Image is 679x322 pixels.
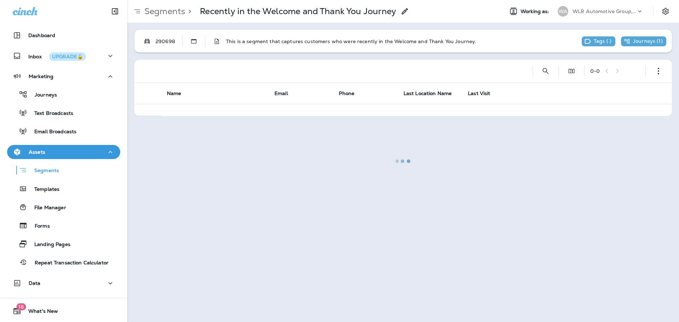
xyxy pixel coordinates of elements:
[28,33,55,38] p: Dashboard
[7,145,120,159] button: Assets
[52,54,83,59] div: UPGRADE🔒
[7,105,120,120] button: Text Broadcasts
[16,303,26,310] span: 18
[49,52,86,61] button: UPGRADE🔒
[7,87,120,102] button: Journeys
[27,129,76,135] p: Email Broadcasts
[29,74,53,79] p: Marketing
[27,241,70,248] p: Landing Pages
[28,52,86,60] p: Inbox
[7,124,120,139] button: Email Broadcasts
[7,236,120,251] button: Landing Pages
[7,49,120,63] button: InboxUPGRADE🔒
[29,149,45,155] p: Assets
[27,186,59,193] p: Templates
[7,163,120,178] button: Segments
[7,304,120,318] button: 18What's New
[27,205,66,211] p: File Manager
[105,4,125,18] button: Collapse Sidebar
[27,168,59,175] p: Segments
[29,280,41,286] p: Data
[7,276,120,290] button: Data
[27,110,73,117] p: Text Broadcasts
[7,200,120,215] button: File Manager
[7,28,120,42] button: Dashboard
[7,181,120,196] button: Templates
[28,260,109,267] p: Repeat Transaction Calculator
[7,218,120,233] button: Forms
[28,223,50,230] p: Forms
[28,92,57,99] p: Journeys
[7,69,120,83] button: Marketing
[7,255,120,270] button: Repeat Transaction Calculator
[21,308,58,317] span: What's New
